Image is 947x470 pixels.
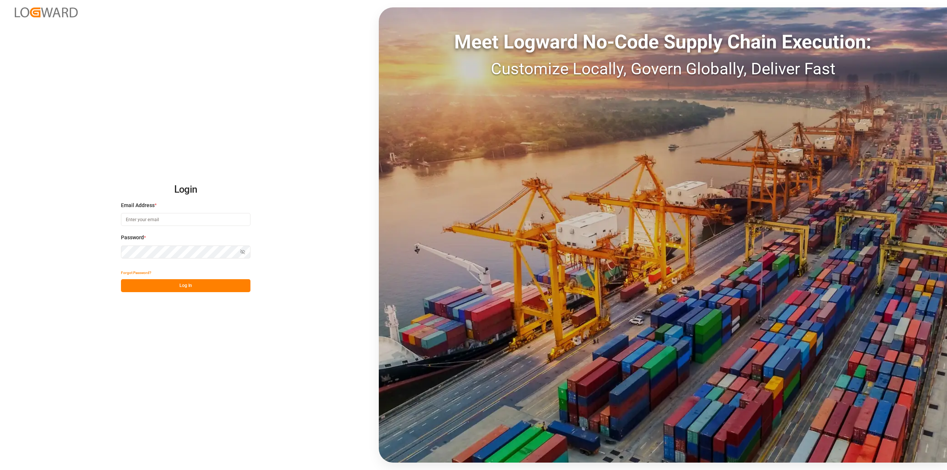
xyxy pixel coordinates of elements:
span: Email Address [121,202,155,209]
button: Forgot Password? [121,266,151,279]
img: Logward_new_orange.png [15,7,78,17]
button: Log In [121,279,250,292]
h2: Login [121,178,250,202]
span: Password [121,234,144,241]
div: Customize Locally, Govern Globally, Deliver Fast [379,57,947,81]
div: Meet Logward No-Code Supply Chain Execution: [379,28,947,57]
input: Enter your email [121,213,250,226]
